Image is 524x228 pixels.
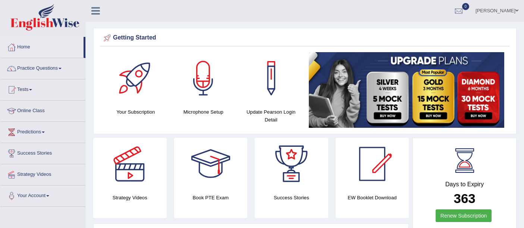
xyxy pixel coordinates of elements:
[454,191,475,206] b: 363
[0,186,85,204] a: Your Account
[336,194,409,202] h4: EW Booklet Download
[93,194,167,202] h4: Strategy Videos
[241,108,301,124] h4: Update Pearson Login Detail
[0,58,85,77] a: Practice Questions
[0,164,85,183] a: Strategy Videos
[106,108,166,116] h4: Your Subscription
[0,143,85,162] a: Success Stories
[0,101,85,119] a: Online Class
[436,209,492,222] a: Renew Subscription
[0,122,85,140] a: Predictions
[174,194,248,202] h4: Book PTE Exam
[462,3,470,10] span: 0
[173,108,234,116] h4: Microphone Setup
[0,79,85,98] a: Tests
[309,52,505,128] img: small5.jpg
[421,181,508,188] h4: Days to Expiry
[255,194,328,202] h4: Success Stories
[0,37,84,56] a: Home
[102,32,508,44] div: Getting Started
